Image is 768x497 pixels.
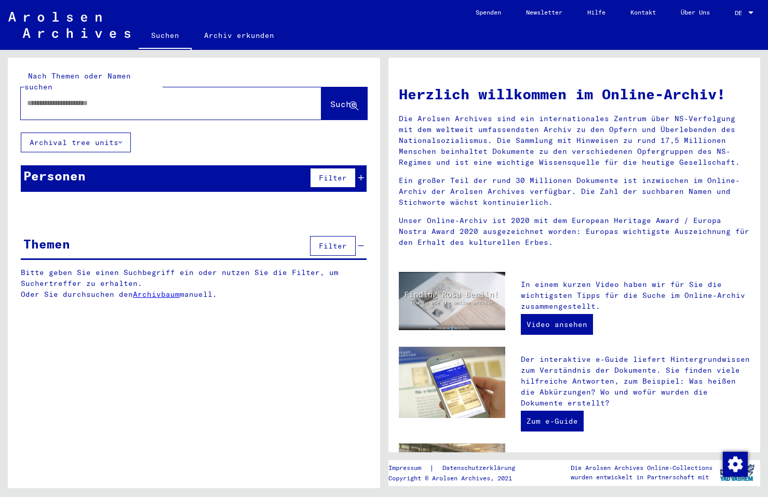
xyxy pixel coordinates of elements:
[521,279,750,312] p: In einem kurzen Video haben wir für Sie die wichtigsten Tipps für die Suche im Online-Archiv zusa...
[399,215,750,248] p: Unser Online-Archiv ist 2020 mit dem European Heritage Award / Europa Nostra Award 2020 ausgezeic...
[521,411,584,431] a: Zum e-Guide
[399,175,750,208] p: Ein großer Teil der rund 30 Millionen Dokumente ist inzwischen im Online-Archiv der Arolsen Archi...
[434,463,528,474] a: Datenschutzerklärung
[388,474,528,483] p: Copyright © Arolsen Archives, 2021
[723,452,748,477] img: Zustimmung ändern
[571,473,712,482] p: wurden entwickelt in Partnerschaft mit
[399,347,505,418] img: eguide.jpg
[21,267,367,300] p: Bitte geben Sie einen Suchbegriff ein oder nutzen Sie die Filter, um Suchertreffer zu erhalten. O...
[388,463,528,474] div: |
[735,9,746,17] span: DE
[388,463,429,474] a: Impressum
[330,99,356,109] span: Suche
[139,23,192,50] a: Suchen
[521,314,593,335] a: Video ansehen
[722,451,747,476] div: Zustimmung ändern
[718,460,757,486] img: yv_logo.png
[310,236,356,256] button: Filter
[399,83,750,105] h1: Herzlich willkommen im Online-Archiv!
[571,463,712,473] p: Die Arolsen Archives Online-Collections
[319,241,347,251] span: Filter
[23,166,86,185] div: Personen
[133,290,180,299] a: Archivbaum
[21,133,131,152] button: Archival tree units
[192,23,287,48] a: Archiv erkunden
[310,168,356,188] button: Filter
[24,71,131,91] mat-label: Nach Themen oder Namen suchen
[319,173,347,182] span: Filter
[8,12,130,38] img: Arolsen_neg.svg
[321,87,367,120] button: Suche
[399,113,750,168] p: Die Arolsen Archives sind ein internationales Zentrum über NS-Verfolgung mit dem weltweit umfasse...
[23,234,70,253] div: Themen
[399,272,505,330] img: video.jpg
[521,354,750,409] p: Der interaktive e-Guide liefert Hintergrundwissen zum Verständnis der Dokumente. Sie finden viele...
